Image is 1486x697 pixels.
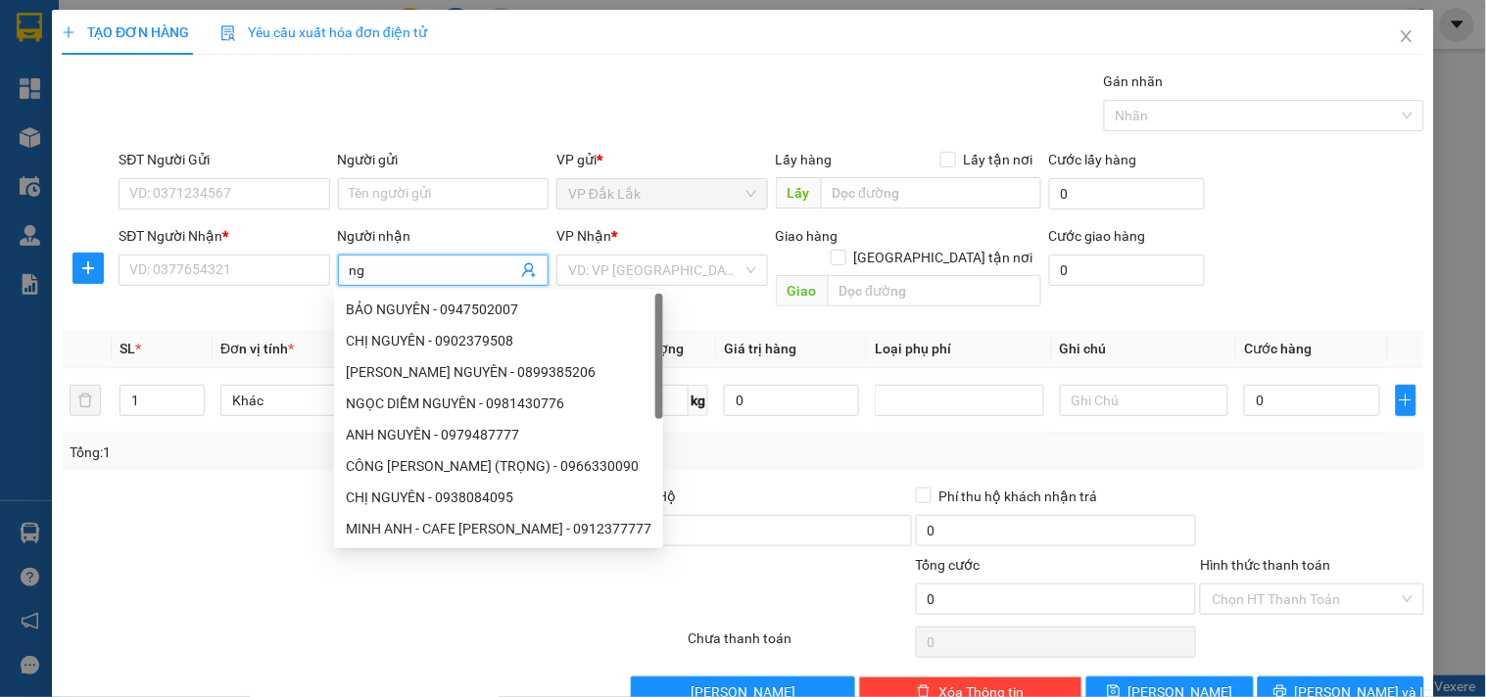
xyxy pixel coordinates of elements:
[220,341,294,356] span: Đơn vị tính
[334,325,663,356] div: CHỊ NGUYÊN - 0902379508
[1397,393,1415,408] span: plus
[334,482,663,513] div: CHỊ NGUYÊN - 0938084095
[346,393,651,414] div: NGỌC DIỄM NGUYÊN - 0981430776
[338,149,549,170] div: Người gửi
[724,385,859,416] input: 0
[334,388,663,419] div: NGỌC DIỄM NGUYÊN - 0981430776
[916,557,981,573] span: Tổng cước
[689,385,708,416] span: kg
[568,179,755,209] span: VP Đắk Lắk
[776,275,828,306] span: Giao
[338,225,549,247] div: Người nhận
[220,25,236,41] img: icon
[828,275,1041,306] input: Dọc đường
[1379,10,1434,65] button: Close
[724,341,796,356] span: Giá trị hàng
[556,149,767,170] div: VP gửi
[346,424,651,445] div: ANH NGUYÊN - 0979487777
[846,247,1041,268] span: [GEOGRAPHIC_DATA] tận nơi
[62,24,189,40] span: TẠO ĐƠN HÀNG
[1396,385,1416,416] button: plus
[334,513,663,544] div: MINH ANH - CAFE CAO NGUYÊN - 0912377777
[346,455,651,477] div: CÔNG [PERSON_NAME] (TRỌNG) - 0966330090
[72,253,104,284] button: plus
[1200,557,1330,573] label: Hình thức thanh toán
[776,177,821,209] span: Lấy
[1049,152,1137,167] label: Cước lấy hàng
[821,177,1041,209] input: Dọc đường
[1399,28,1414,44] span: close
[220,24,427,40] span: Yêu cầu xuất hóa đơn điện tử
[62,25,75,39] span: plus
[1049,255,1206,286] input: Cước giao hàng
[686,627,913,662] div: Chưa thanh toán
[346,487,651,508] div: CHỊ NGUYÊN - 0938084095
[521,262,537,278] span: user-add
[232,386,378,415] span: Khác
[776,152,833,167] span: Lấy hàng
[1049,178,1206,209] input: Cước lấy hàng
[1060,385,1229,416] input: Ghi Chú
[70,385,101,416] button: delete
[334,356,663,388] div: HỒ THẢO NGUYÊN - 0899385206
[346,330,651,351] div: CHỊ NGUYÊN - 0902379508
[867,330,1052,368] th: Loại phụ phí
[119,225,329,247] div: SĐT Người Nhận
[556,228,611,244] span: VP Nhận
[1244,341,1312,356] span: Cước hàng
[1104,73,1164,89] label: Gán nhãn
[1052,330,1237,368] th: Ghi chú
[73,260,103,276] span: plus
[119,149,329,170] div: SĐT Người Gửi
[334,450,663,482] div: CÔNG TY VŨ NGUYÊN (TRỌNG) - 0966330090
[346,518,651,539] div: MINH ANH - CAFE [PERSON_NAME] - 0912377777
[334,419,663,450] div: ANH NGUYÊN - 0979487777
[334,294,663,325] div: BẢO NGUYÊN - 0947502007
[120,341,135,356] span: SL
[346,299,651,320] div: BẢO NGUYÊN - 0947502007
[70,441,575,463] div: Tổng: 1
[932,486,1106,507] span: Phí thu hộ khách nhận trả
[1049,228,1146,244] label: Cước giao hàng
[346,361,651,383] div: [PERSON_NAME] NGUYÊN - 0899385206
[776,228,839,244] span: Giao hàng
[956,149,1041,170] span: Lấy tận nơi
